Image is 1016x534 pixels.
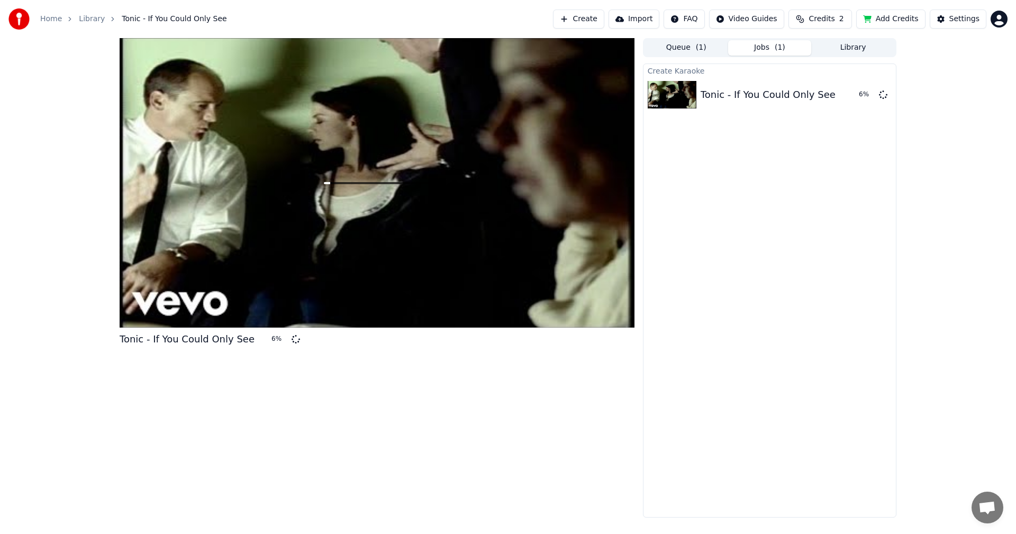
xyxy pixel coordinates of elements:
[728,40,812,56] button: Jobs
[553,10,604,29] button: Create
[701,87,836,102] div: Tonic - If You Could Only See
[972,492,1003,523] a: Open chat
[930,10,986,29] button: Settings
[859,90,875,99] div: 6 %
[839,14,844,24] span: 2
[40,14,62,24] a: Home
[645,40,728,56] button: Queue
[856,10,926,29] button: Add Credits
[643,64,896,77] div: Create Karaoke
[696,42,706,53] span: ( 1 )
[949,14,979,24] div: Settings
[788,10,852,29] button: Credits2
[40,14,227,24] nav: breadcrumb
[79,14,105,24] a: Library
[664,10,704,29] button: FAQ
[709,10,784,29] button: Video Guides
[271,335,287,343] div: 6 %
[120,332,255,347] div: Tonic - If You Could Only See
[811,40,895,56] button: Library
[809,14,834,24] span: Credits
[122,14,226,24] span: Tonic - If You Could Only See
[609,10,659,29] button: Import
[775,42,785,53] span: ( 1 )
[8,8,30,30] img: youka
